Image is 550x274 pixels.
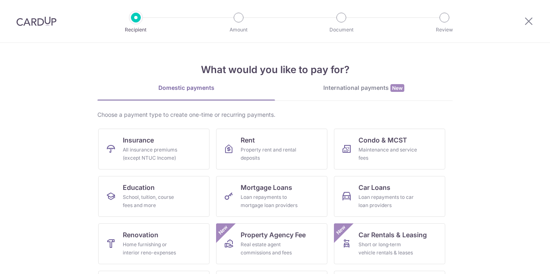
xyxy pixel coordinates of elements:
[358,183,390,192] span: Car Loans
[241,183,292,192] span: Mortgage Loans
[97,84,275,92] div: Domestic payments
[358,241,417,257] div: Short or long‑term vehicle rentals & leases
[358,230,427,240] span: Car Rentals & Leasing
[216,129,327,169] a: RentProperty rent and rental deposits
[358,146,417,162] div: Maintenance and service fees
[241,230,306,240] span: Property Agency Fee
[334,223,348,237] span: New
[334,129,445,169] a: Condo & MCSTMaintenance and service fees
[98,176,210,217] a: EducationSchool, tuition, course fees and more
[241,146,300,162] div: Property rent and rental deposits
[106,26,166,34] p: Recipient
[98,129,210,169] a: InsuranceAll insurance premiums (except NTUC Income)
[241,193,300,209] div: Loan repayments to mortgage loan providers
[414,26,475,34] p: Review
[123,193,182,209] div: School, tuition, course fees and more
[241,135,255,145] span: Rent
[390,84,404,92] span: New
[334,176,445,217] a: Car LoansLoan repayments to car loan providers
[123,183,155,192] span: Education
[311,26,372,34] p: Document
[358,135,407,145] span: Condo & MCST
[216,176,327,217] a: Mortgage LoansLoan repayments to mortgage loan providers
[123,241,182,257] div: Home furnishing or interior reno-expenses
[16,16,56,26] img: CardUp
[97,111,453,119] div: Choose a payment type to create one-time or recurring payments.
[97,62,453,77] h4: What would you like to pay for?
[123,146,182,162] div: All insurance premiums (except NTUC Income)
[216,223,327,264] a: Property Agency FeeReal estate agent commissions and feesNew
[208,26,269,34] p: Amount
[123,230,158,240] span: Renovation
[123,135,154,145] span: Insurance
[358,193,417,209] div: Loan repayments to car loan providers
[275,84,453,92] div: International payments
[498,249,542,270] iframe: Opens a widget where you can find more information
[334,223,445,264] a: Car Rentals & LeasingShort or long‑term vehicle rentals & leasesNew
[241,241,300,257] div: Real estate agent commissions and fees
[98,223,210,264] a: RenovationHome furnishing or interior reno-expenses
[216,223,230,237] span: New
